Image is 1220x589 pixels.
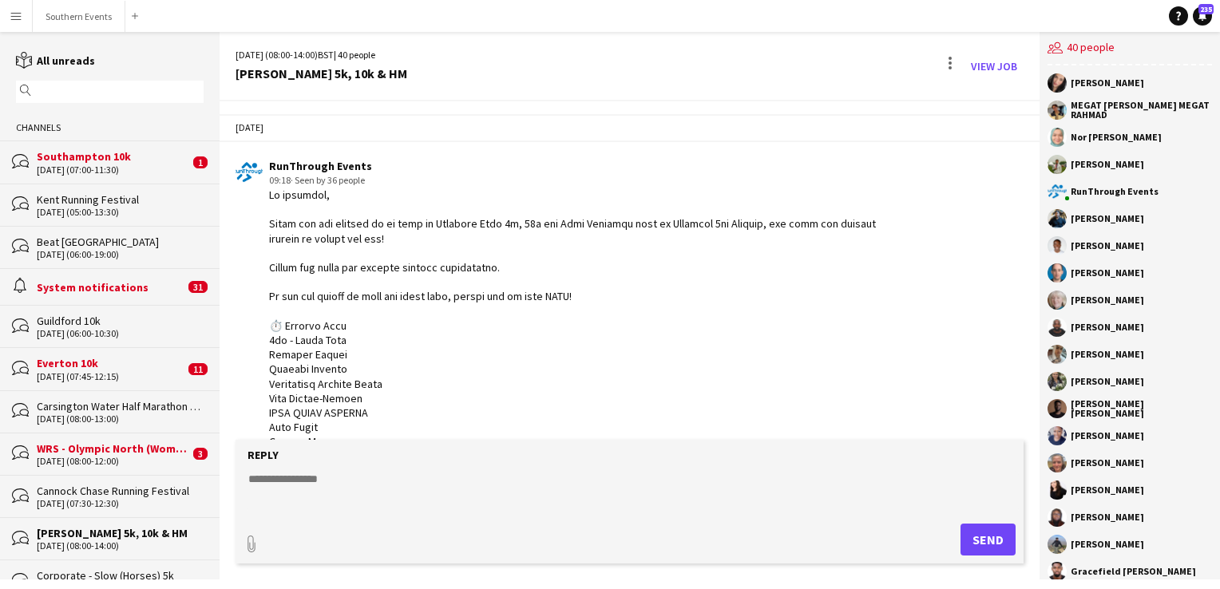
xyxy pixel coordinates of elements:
div: [DATE] (07:00-11:30) [37,164,189,176]
button: Send [961,524,1016,555]
a: View Job [965,53,1024,79]
div: WRS - Olympic North (Women Only) [37,441,189,456]
div: [DATE] (07:30-12:30) [37,498,204,509]
div: [PERSON_NAME] [1071,485,1144,495]
a: 235 [1193,6,1212,26]
span: 3 [193,448,208,460]
div: [PERSON_NAME] 5k, 10k & HM [37,526,204,540]
div: Everton 10k [37,356,184,370]
div: [DATE] (08:00-14:00) | 40 people [236,48,407,62]
div: [PERSON_NAME] [1071,512,1144,522]
div: [PERSON_NAME] [1071,458,1144,468]
div: [DATE] [220,114,1040,141]
div: [DATE] (05:00-13:30) [37,207,204,218]
span: 1 [193,156,208,168]
div: [DATE] (06:00-19:00) [37,249,204,260]
div: Guildford 10k [37,314,204,328]
div: [PERSON_NAME] [1071,322,1144,332]
div: Beat [GEOGRAPHIC_DATA] [37,235,204,249]
div: [PERSON_NAME] [1071,350,1144,359]
div: [DATE] (08:00-12:00) [37,456,189,467]
div: [PERSON_NAME] [1071,377,1144,386]
button: Southern Events [33,1,125,32]
div: [PERSON_NAME] [1071,78,1144,88]
label: Reply [248,448,279,462]
div: Cannock Chase Running Festival [37,484,204,498]
div: RunThrough Events [1071,187,1159,196]
div: [PERSON_NAME] [1071,540,1144,549]
div: System notifications [37,280,184,294]
span: 11 [188,363,208,375]
div: Nor [PERSON_NAME] [1071,132,1162,142]
div: [PERSON_NAME] [1071,268,1144,278]
div: [DATE] (08:00-14:00) [37,540,204,551]
div: [DATE] (07:45-12:15) [37,371,184,382]
div: [PERSON_NAME] [PERSON_NAME] [1071,399,1212,418]
div: [PERSON_NAME] [1071,160,1144,169]
div: [DATE] (06:00-10:30) [37,328,204,339]
div: 09:18 [269,173,892,188]
div: [PERSON_NAME] 5k, 10k & HM [236,66,407,81]
div: [PERSON_NAME] [1071,431,1144,441]
div: Carsington Water Half Marathon & 10km [37,399,204,413]
span: · Seen by 36 people [291,174,365,186]
div: Corporate - Slow (Horses) 5k [37,568,204,583]
div: [PERSON_NAME] [1071,295,1144,305]
div: MEGAT [PERSON_NAME] MEGAT RAHMAD [1071,101,1212,120]
div: RunThrough Events [269,159,892,173]
div: 40 people [1048,32,1212,65]
div: [PERSON_NAME] [1071,214,1144,223]
span: BST [318,49,334,61]
div: [DATE] (08:00-13:00) [37,413,204,425]
div: Kent Running Festival [37,192,204,207]
span: 235 [1198,4,1214,14]
a: All unreads [16,53,95,68]
div: [PERSON_NAME] [1071,241,1144,251]
span: 31 [188,281,208,293]
div: Gracefield [PERSON_NAME] [1071,567,1196,576]
div: Southampton 10k [37,149,189,164]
